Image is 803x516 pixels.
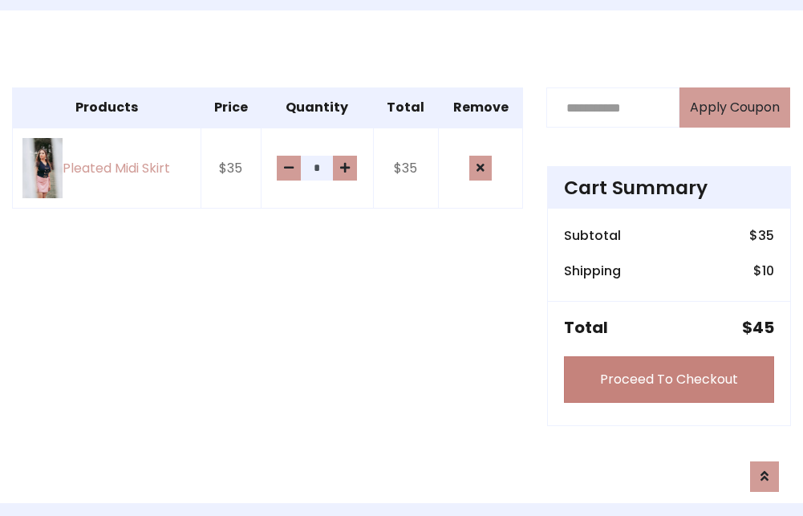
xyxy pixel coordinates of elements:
a: Proceed To Checkout [564,356,774,403]
span: 45 [752,316,774,339]
h4: Cart Summary [564,177,774,199]
span: 10 [762,262,774,280]
th: Total [374,88,439,128]
h6: Shipping [564,263,621,278]
button: Apply Coupon [679,87,790,128]
td: $35 [201,128,261,209]
h5: Total [564,318,608,337]
th: Quantity [261,88,373,128]
h6: $ [753,263,774,278]
th: Price [201,88,261,128]
a: Pleated Midi Skirt [22,138,191,198]
span: 35 [758,226,774,245]
th: Products [13,88,201,128]
th: Remove [438,88,523,128]
h6: $ [749,228,774,243]
h6: Subtotal [564,228,621,243]
h5: $ [742,318,774,337]
td: $35 [374,128,439,209]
